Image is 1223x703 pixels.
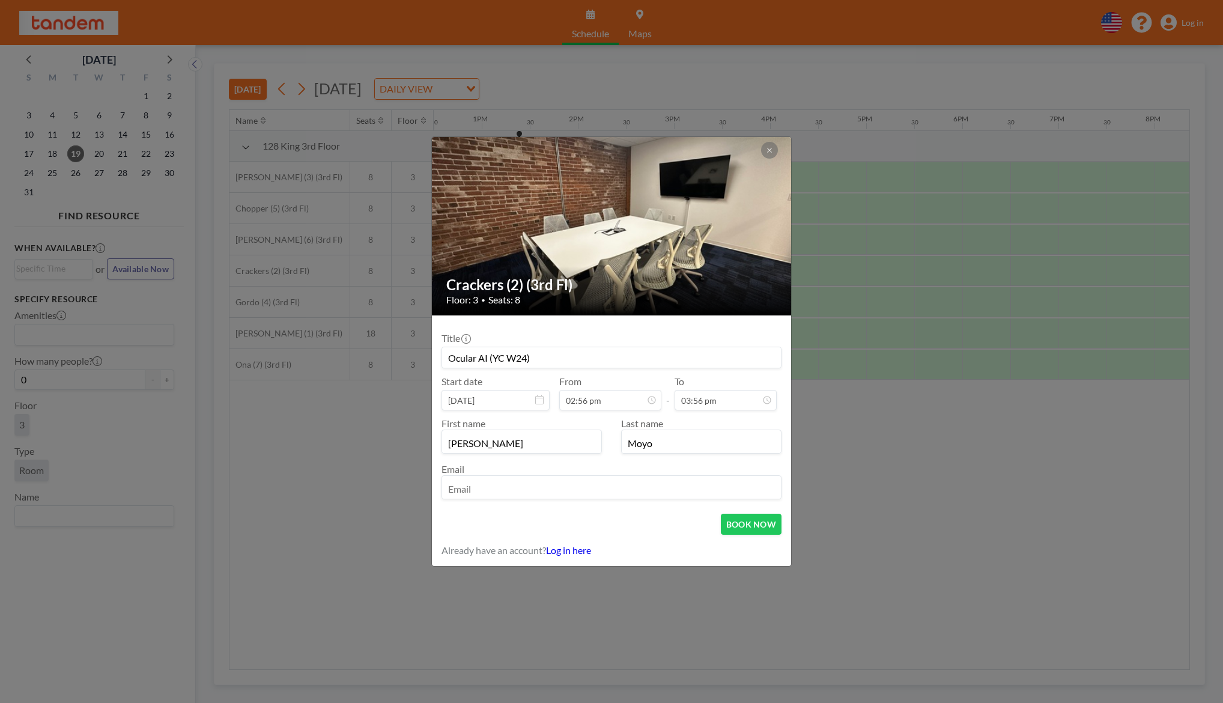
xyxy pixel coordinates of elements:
h2: Crackers (2) (3rd Fl) [446,276,778,294]
span: • [481,296,485,305]
span: - [666,380,670,406]
label: From [559,376,581,388]
input: First name [442,433,601,453]
label: Title [442,332,470,344]
label: To [675,376,684,388]
input: Last name [622,433,781,453]
label: Last name [621,418,663,429]
button: BOOK NOW [721,514,781,535]
span: Seats: 8 [488,294,520,306]
label: First name [442,418,485,429]
img: 537.jpg [432,91,792,361]
span: Already have an account? [442,544,546,556]
a: Log in here [546,544,591,556]
input: Guest reservation [442,347,781,368]
input: Email [442,478,781,499]
span: Floor: 3 [446,294,478,306]
label: Email [442,463,464,475]
label: Start date [442,376,482,388]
